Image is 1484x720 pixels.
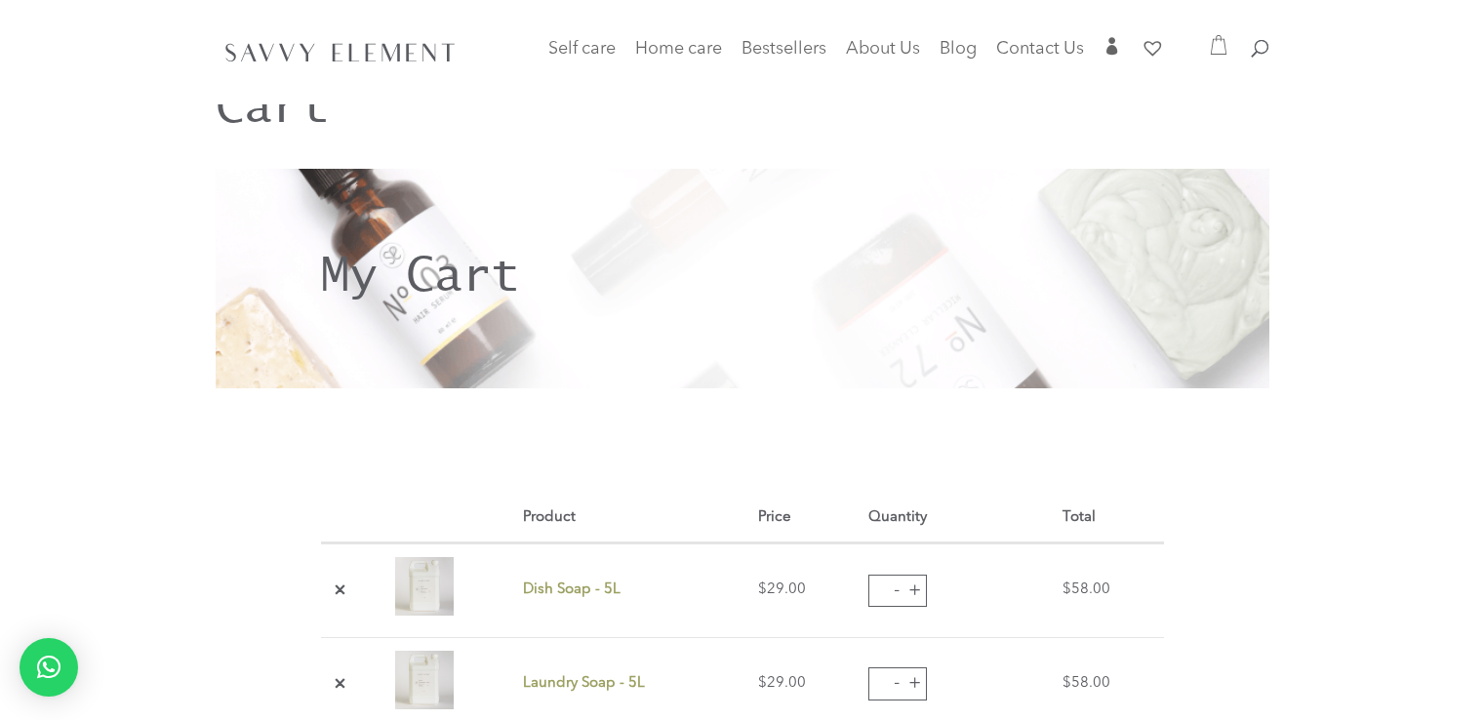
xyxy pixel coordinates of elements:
a: Self care [548,42,616,81]
a: Dish Soap - 5L [523,582,621,597]
a: Contact Us [996,42,1084,69]
span: $ [758,582,767,597]
span: Contact Us [996,40,1084,58]
span: Bestsellers [742,40,826,58]
button: + [900,577,929,606]
h1: My Cart [321,248,1164,309]
span:  [1103,37,1121,55]
a: Bestsellers [742,42,826,69]
span: $ [1063,676,1071,691]
a: Laundry Soap - 5L [523,676,645,691]
a: Home care [635,42,722,81]
bdi: 58.00 [1063,582,1110,597]
th: Product [514,495,749,543]
img: SavvyElement [220,36,461,67]
span: Home care [635,40,722,58]
button: + [900,669,929,699]
button: - [882,668,911,698]
span: Self care [548,40,616,58]
a:  [1103,37,1121,69]
th: Quantity [860,495,1054,543]
bdi: 58.00 [1063,676,1110,691]
span: Blog [940,40,977,58]
a: About Us [846,42,920,69]
span: $ [1063,582,1071,597]
bdi: 29.00 [758,582,806,597]
a: Remove this item [329,580,351,602]
th: Total [1054,495,1164,543]
img: Dish Soap - 5L [395,557,454,616]
h1: Cart [216,79,1269,140]
span: About Us [846,40,920,58]
img: Laundry Soap - 5L [395,651,454,709]
th: Price [749,495,860,543]
button: - [882,576,911,605]
span: $ [758,676,767,691]
a: Remove this item [329,673,351,696]
bdi: 29.00 [758,676,806,691]
a: Blog [940,42,977,69]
